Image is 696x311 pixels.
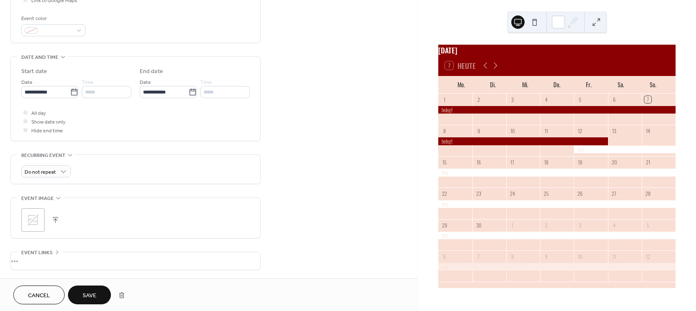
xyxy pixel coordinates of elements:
div: 8 [509,253,516,260]
div: 18 [543,159,550,166]
div: 19 [577,159,584,166]
div: Di. [477,76,509,93]
div: 12 [644,253,651,260]
div: frei [438,169,676,176]
button: Save [68,286,111,304]
div: 15 [441,159,448,166]
div: frei [574,146,676,153]
div: ••• [11,252,260,270]
div: frei [438,200,676,208]
div: 22 [441,190,448,197]
div: Mo. [445,76,477,93]
div: 28 [644,190,651,197]
div: 9 [543,253,550,260]
div: 14 [644,128,651,135]
div: 9 [475,128,482,135]
div: 16 [475,159,482,166]
div: Fr. [573,76,605,93]
span: Recurring event [21,151,65,160]
div: 7 [475,253,482,260]
span: Date [21,78,33,87]
span: Time [82,78,93,87]
div: 2 [543,222,550,229]
div: 1 [441,96,448,103]
div: frei [438,232,676,239]
div: belegt [438,106,676,114]
div: 17 [509,159,516,166]
div: 29 [441,222,448,229]
div: 3 [577,222,584,229]
div: Mi. [509,76,541,93]
div: [DATE] [438,45,676,56]
div: 8 [441,128,448,135]
div: 24 [509,190,516,197]
span: Event image [21,194,54,203]
div: 5 [644,222,651,229]
span: Save [83,291,96,300]
div: 27 [611,190,618,197]
div: 26 [577,190,584,197]
div: 13 [611,128,618,135]
div: belegt [438,137,608,145]
div: 11 [543,128,550,135]
span: All day [31,109,46,118]
div: Event color [21,14,84,23]
span: Show date only [31,118,65,126]
span: Date [140,78,151,87]
div: Start date [21,67,47,76]
div: 7 [644,96,651,103]
div: 5 [577,96,584,103]
div: 21 [644,159,651,166]
span: Event links [21,248,53,257]
span: Date and time [21,53,58,62]
div: 4 [611,222,618,229]
div: 10 [577,253,584,260]
div: ; [21,208,45,232]
div: 1 [509,222,516,229]
div: 2 [475,96,482,103]
div: 25 [543,190,550,197]
button: Cancel [13,286,65,304]
div: 23 [475,190,482,197]
span: Time [200,78,212,87]
div: 11 [611,253,618,260]
span: Do not repeat [25,167,56,177]
div: 3 [509,96,516,103]
span: Cancel [28,291,50,300]
div: 4 [543,96,550,103]
div: 6 [611,96,618,103]
div: 20 [611,159,618,166]
div: frei [438,263,676,271]
div: So. [637,76,669,93]
div: End date [140,67,163,76]
div: Sa. [605,76,637,93]
div: Do. [541,76,573,93]
span: Hide end time [31,126,63,135]
div: 30 [475,222,482,229]
div: 6 [441,253,448,260]
div: 12 [577,128,584,135]
div: 10 [509,128,516,135]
